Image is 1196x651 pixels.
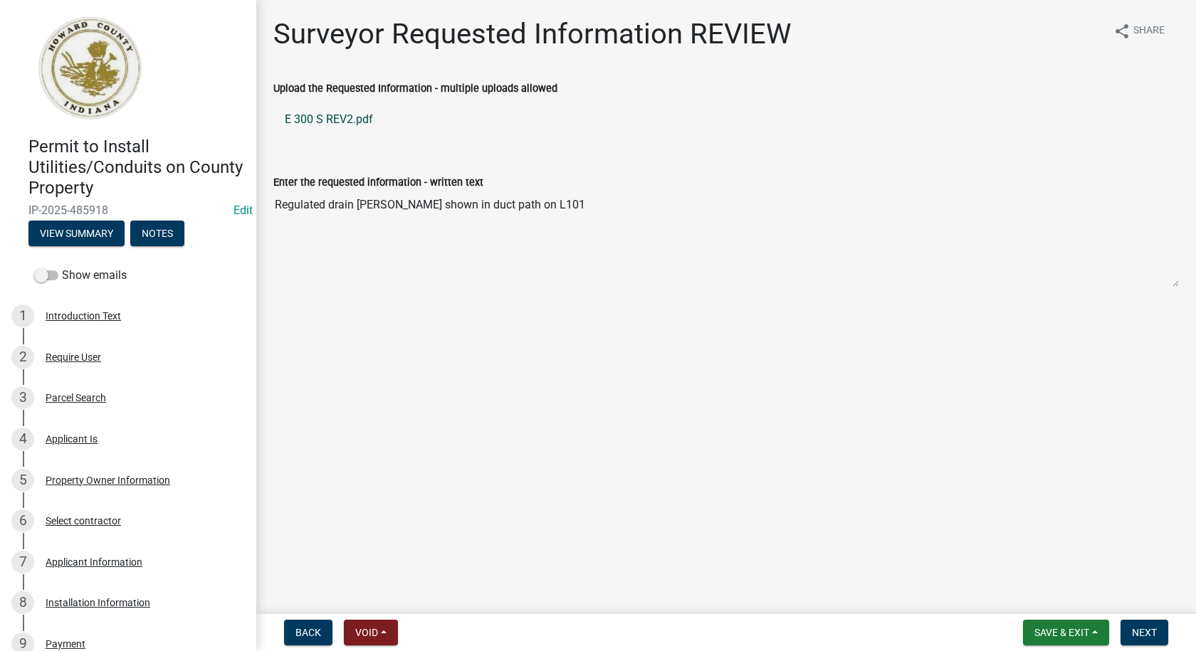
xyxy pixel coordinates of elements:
img: Howard County, Indiana [28,15,150,122]
div: Property Owner Information [46,475,170,485]
div: 6 [11,509,34,532]
div: Applicant Information [46,557,142,567]
div: 2 [11,346,34,369]
div: Payment [46,639,85,649]
span: IP-2025-485918 [28,203,228,217]
div: 4 [11,428,34,450]
span: Next [1132,627,1157,638]
span: Void [355,627,378,638]
h4: Permit to Install Utilities/Conduits on County Property [28,137,245,198]
div: Parcel Search [46,393,106,403]
button: View Summary [28,221,125,246]
wm-modal-confirm: Summary [28,229,125,240]
a: Edit [234,203,253,217]
button: Save & Exit [1023,620,1109,645]
button: Void [344,620,398,645]
div: 7 [11,551,34,573]
div: 8 [11,591,34,614]
button: shareShare [1102,17,1176,45]
wm-modal-confirm: Edit Application Number [234,203,253,217]
div: Applicant Is [46,434,98,444]
span: Back [295,627,321,638]
label: Show emails [34,267,127,284]
div: 3 [11,386,34,409]
div: Require User [46,352,101,362]
button: Back [284,620,332,645]
div: Installation Information [46,598,150,608]
h1: Surveyor Requested Information REVIEW [273,17,791,51]
span: Share [1133,23,1165,40]
i: share [1113,23,1131,40]
div: 5 [11,469,34,492]
button: Notes [130,221,184,246]
button: Next [1121,620,1168,645]
div: Select contractor [46,516,121,526]
div: 1 [11,305,34,327]
span: Save & Exit [1034,627,1089,638]
label: Upload the Requested Information - multiple uploads allowed [273,84,557,94]
a: E 300 S REV2.pdf [273,102,1179,137]
div: Introduction Text [46,311,121,321]
wm-modal-confirm: Notes [130,229,184,240]
textarea: Regulated drain [PERSON_NAME] shown in duct path on L101 [273,191,1179,287]
label: Enter the requested information - written text [273,178,483,188]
